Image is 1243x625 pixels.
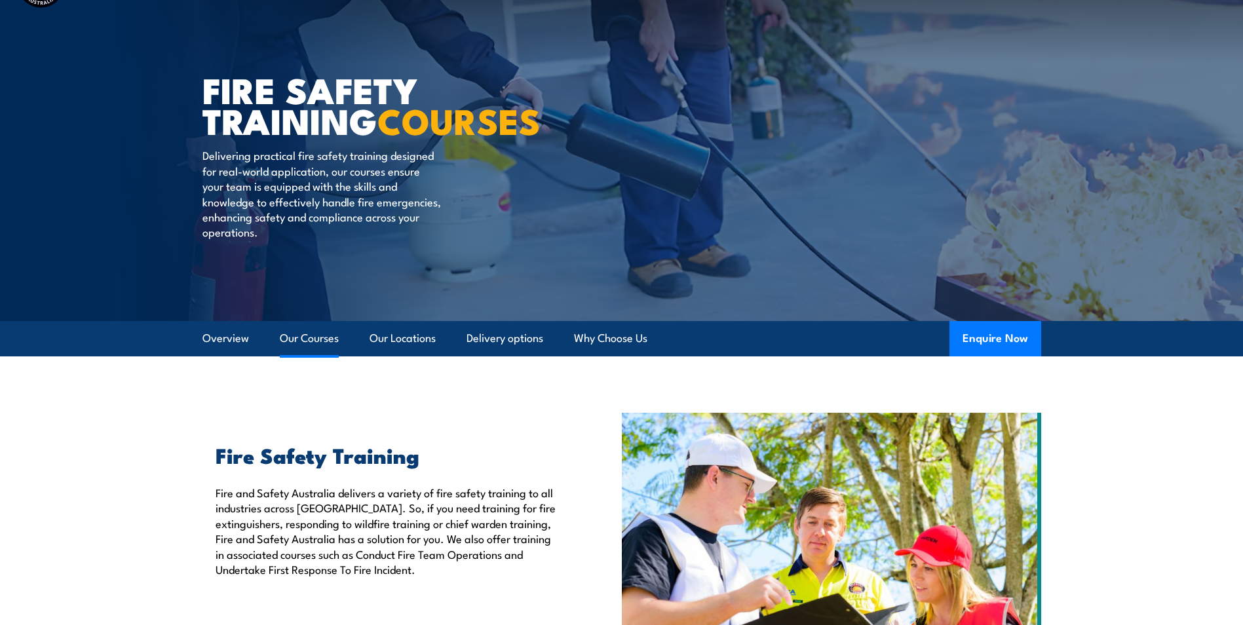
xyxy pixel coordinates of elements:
[370,321,436,356] a: Our Locations
[202,147,442,239] p: Delivering practical fire safety training designed for real-world application, our courses ensure...
[377,92,541,147] strong: COURSES
[280,321,339,356] a: Our Courses
[467,321,543,356] a: Delivery options
[202,74,526,135] h1: FIRE SAFETY TRAINING
[202,321,249,356] a: Overview
[949,321,1041,356] button: Enquire Now
[216,445,562,464] h2: Fire Safety Training
[574,321,647,356] a: Why Choose Us
[216,485,562,577] p: Fire and Safety Australia delivers a variety of fire safety training to all industries across [GE...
